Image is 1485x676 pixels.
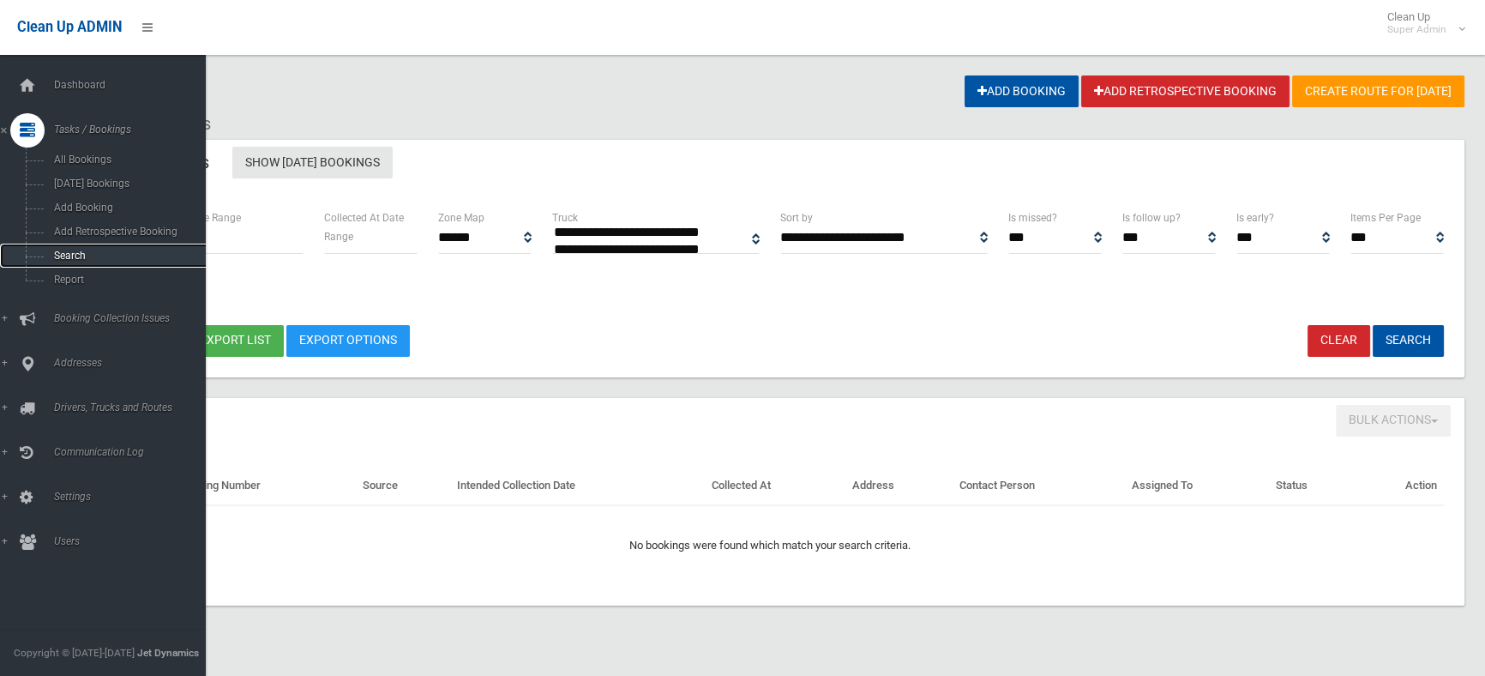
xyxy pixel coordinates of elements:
th: Status [1268,467,1356,506]
span: Addresses [49,357,218,369]
th: Contact Person [953,467,1125,506]
span: Clean Up ADMIN [17,19,122,35]
span: Tasks / Bookings [49,124,218,136]
span: Dashboard [49,79,218,91]
th: Collected At [705,467,845,506]
span: Copyright © [DATE]-[DATE] [14,647,135,659]
th: Intended Collection Date [450,467,705,506]
small: Super Admin [1387,23,1446,36]
span: Settings [49,491,218,503]
th: Assigned To [1125,467,1269,506]
span: Clean Up [1379,10,1464,36]
button: Search [1373,325,1444,357]
span: Users [49,535,218,547]
span: Drivers, Trucks and Routes [49,401,218,413]
span: Search [49,250,203,262]
span: Report [49,274,203,286]
div: No bookings were found which match your search criteria. [103,515,1437,556]
th: Source [356,467,450,506]
th: Address [845,467,953,506]
a: Add Booking [965,75,1079,107]
span: Add Booking [49,202,203,214]
span: All Bookings [49,154,203,166]
th: Action [1356,467,1444,506]
span: Booking Collection Issues [49,312,218,324]
a: Clear [1308,325,1370,357]
span: Add Retrospective Booking [49,226,203,238]
a: Show [DATE] Bookings [232,147,393,178]
a: Create route for [DATE] [1292,75,1464,107]
span: [DATE] Bookings [49,178,203,190]
a: Export Options [286,325,410,357]
button: Export list [187,325,284,357]
a: Add Retrospective Booking [1081,75,1290,107]
strong: Jet Dynamics [137,647,199,659]
th: Booking Number [172,467,356,506]
label: Truck [552,208,578,227]
span: Communication Log [49,446,218,458]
